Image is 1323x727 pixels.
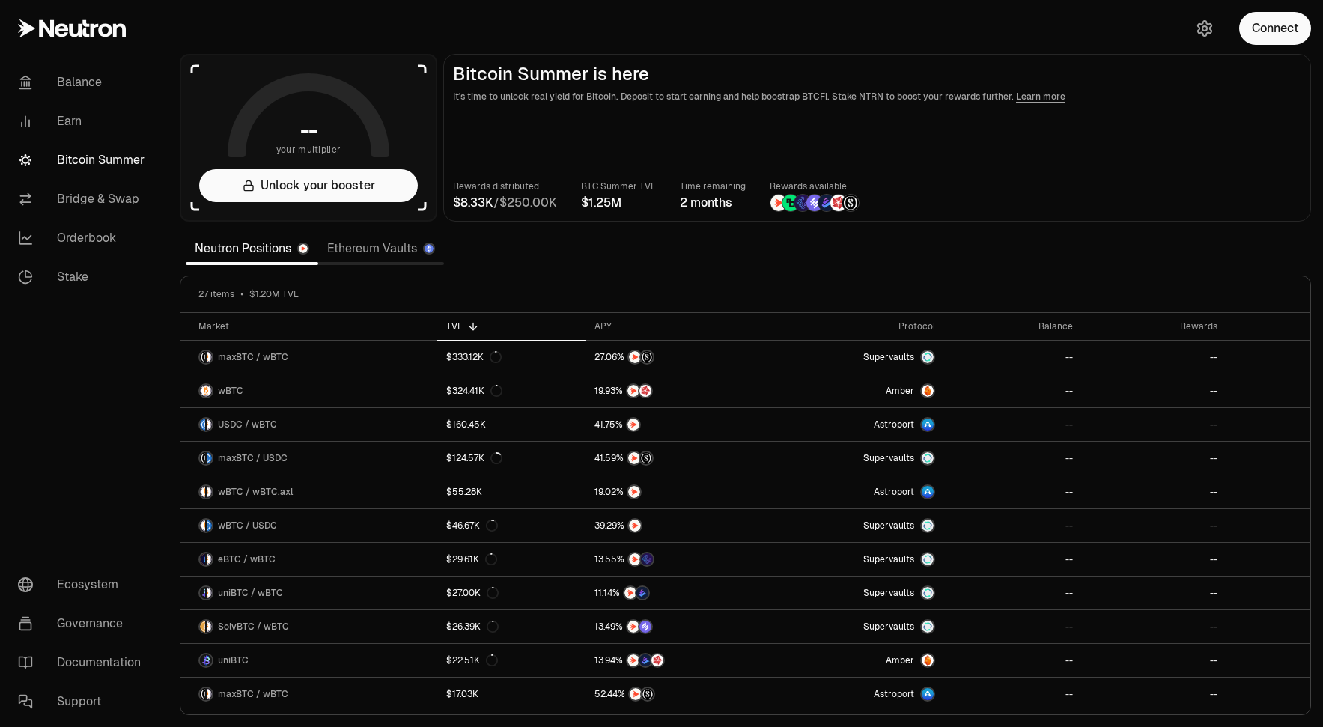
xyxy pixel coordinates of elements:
[453,179,557,194] p: Rewards distributed
[944,341,1082,374] a: --
[629,520,641,532] img: NTRN
[437,442,586,475] a: $124.57K
[944,678,1082,711] a: --
[446,654,498,666] div: $22.51K
[627,654,639,666] img: NTRN
[218,587,283,599] span: uniBTC / wBTC
[886,654,914,666] span: Amber
[594,451,755,466] button: NTRNStructured Points
[1082,509,1226,542] a: --
[764,341,944,374] a: SupervaultsSupervaults
[863,553,914,565] span: Supervaults
[642,688,654,700] img: Structured Points
[200,419,205,431] img: USDC Logo
[594,653,755,668] button: NTRNBedrock DiamondsMars Fragments
[581,179,656,194] p: BTC Summer TVL
[922,520,934,532] img: Supervaults
[922,587,934,599] img: Supervaults
[6,141,162,180] a: Bitcoin Summer
[1082,374,1226,407] a: --
[6,258,162,296] a: Stake
[586,475,764,508] a: NTRN
[680,179,746,194] p: Time remaining
[300,118,317,142] h1: --
[180,509,437,542] a: wBTC LogoUSDC LogowBTC / USDC
[218,553,276,565] span: eBTC / wBTC
[199,169,418,202] button: Unlock your booster
[207,486,212,498] img: wBTC.axl Logo
[639,654,651,666] img: Bedrock Diamonds
[218,520,277,532] span: wBTC / USDC
[6,219,162,258] a: Orderbook
[886,385,914,397] span: Amber
[207,553,212,565] img: wBTC Logo
[629,351,641,363] img: NTRN
[863,351,914,363] span: Supervaults
[207,520,212,532] img: USDC Logo
[198,320,428,332] div: Market
[1082,543,1226,576] a: --
[1239,12,1311,45] button: Connect
[639,621,651,633] img: Solv Points
[276,142,341,157] span: your multiplier
[200,688,205,700] img: maxBTC Logo
[627,385,639,397] img: NTRN
[200,587,205,599] img: uniBTC Logo
[1082,678,1226,711] a: --
[874,486,914,498] span: Astroport
[842,195,859,211] img: Structured Points
[207,688,212,700] img: wBTC Logo
[446,320,577,332] div: TVL
[200,621,205,633] img: SolvBTC Logo
[680,194,746,212] div: 2 months
[207,587,212,599] img: wBTC Logo
[764,577,944,609] a: SupervaultsSupervaults
[764,678,944,711] a: Astroport
[186,234,318,264] a: Neutron Positions
[830,195,847,211] img: Mars Fragments
[594,687,755,702] button: NTRNStructured Points
[1082,442,1226,475] a: --
[453,194,557,212] div: /
[299,244,308,253] img: Neutron Logo
[586,610,764,643] a: NTRNSolv Points
[586,644,764,677] a: NTRNBedrock DiamondsMars Fragments
[180,644,437,677] a: uniBTC LogouniBTC
[437,475,586,508] a: $55.28K
[641,351,653,363] img: Structured Points
[944,374,1082,407] a: --
[1082,610,1226,643] a: --
[627,621,639,633] img: NTRN
[437,543,586,576] a: $29.61K
[207,419,212,431] img: wBTC Logo
[218,621,289,633] span: SolvBTC / wBTC
[624,587,636,599] img: NTRN
[437,577,586,609] a: $27.00K
[180,475,437,508] a: wBTC LogowBTC.axl LogowBTC / wBTC.axl
[218,419,277,431] span: USDC / wBTC
[446,351,502,363] div: $333.12K
[764,610,944,643] a: SupervaultsSupervaults
[636,587,648,599] img: Bedrock Diamonds
[200,452,205,464] img: maxBTC Logo
[922,351,934,363] img: Supervaults
[630,688,642,700] img: NTRN
[200,654,212,666] img: uniBTC Logo
[586,509,764,542] a: NTRN
[640,452,652,464] img: Structured Points
[770,179,860,194] p: Rewards available
[764,509,944,542] a: SupervaultsSupervaults
[594,585,755,600] button: NTRNBedrock Diamonds
[437,374,586,407] a: $324.41K
[437,644,586,677] a: $22.51K
[764,408,944,441] a: Astroport
[1091,320,1217,332] div: Rewards
[944,644,1082,677] a: --
[586,442,764,475] a: NTRNStructured Points
[6,102,162,141] a: Earn
[922,452,934,464] img: Supervaults
[218,452,288,464] span: maxBTC / USDC
[806,195,823,211] img: Solv Points
[594,619,755,634] button: NTRNSolv Points
[594,552,755,567] button: NTRNEtherFi Points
